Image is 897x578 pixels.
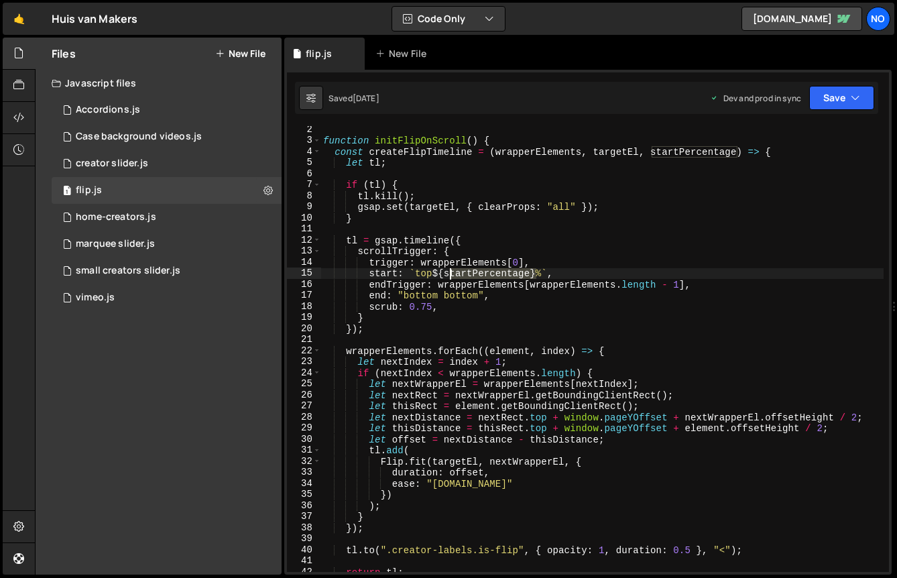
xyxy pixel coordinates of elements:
div: 14 [287,257,321,268]
div: marquee slider.js [76,238,155,250]
div: 24 [287,367,321,379]
div: 29 [287,422,321,434]
div: Accordions.js [76,104,140,116]
div: 12888/31623.js [52,150,282,177]
div: 17 [287,290,321,301]
div: 16 [287,279,321,290]
div: 27 [287,400,321,412]
div: 25 [287,378,321,390]
div: 18 [287,301,321,312]
div: 13 [287,245,321,257]
div: 31 [287,445,321,456]
div: 38 [287,522,321,534]
div: 12888/31622.js [52,284,282,311]
div: creator slider.js [76,158,148,170]
div: Saved [328,93,379,104]
div: 20 [287,323,321,335]
div: 34 [287,478,321,489]
div: 9 [287,201,321,213]
div: 33 [287,467,321,478]
div: 28 [287,412,321,423]
div: flip.js [306,47,332,60]
a: [DOMAIN_NAME] [741,7,862,31]
button: Code Only [392,7,505,31]
div: small creators slider.js [76,265,180,277]
div: 39 [287,533,321,544]
div: Dev and prod in sync [710,93,801,104]
div: 2 [287,124,321,135]
div: 12888/39782.js [52,231,282,257]
div: Huis van Makers [52,11,137,27]
div: 41 [287,555,321,567]
div: 30 [287,434,321,445]
div: 7 [287,179,321,190]
div: 19 [287,312,321,323]
div: 3 [287,135,321,146]
div: 11 [287,223,321,235]
div: 6 [287,168,321,180]
div: vimeo.js [76,292,115,304]
div: 36 [287,500,321,512]
div: 12888/45472.js [52,177,282,204]
div: 12 [287,235,321,246]
div: flip.js [76,184,102,196]
h2: Files [52,46,76,61]
div: 37 [287,511,321,522]
div: 12888/32546.js [52,204,282,231]
div: 22 [287,345,321,357]
span: 1 [63,186,71,197]
div: 10 [287,213,321,224]
div: 12888/31641.js [52,97,282,123]
a: 🤙 [3,3,36,35]
a: No [866,7,890,31]
button: New File [215,48,265,59]
div: 12888/45310.js [52,123,282,150]
div: 32 [287,456,321,467]
button: Save [809,86,874,110]
div: Javascript files [36,70,282,97]
div: 40 [287,544,321,556]
div: 35 [287,489,321,500]
div: New File [375,47,432,60]
div: 42 [287,567,321,578]
div: 4 [287,146,321,158]
div: 8 [287,190,321,202]
div: 23 [287,356,321,367]
div: home-creators.js [76,211,156,223]
div: [DATE] [353,93,379,104]
div: Case background videos.js [76,131,202,143]
div: 5 [287,157,321,168]
div: 15 [287,268,321,279]
div: 26 [287,390,321,401]
div: 21 [287,334,321,345]
div: 12888/31629.js [52,257,282,284]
